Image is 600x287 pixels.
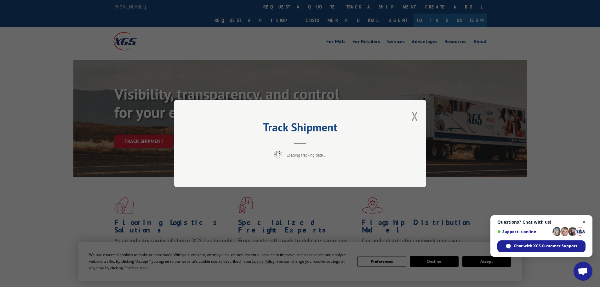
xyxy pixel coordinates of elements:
span: Loading tracking data... [287,152,326,158]
button: Close modal [411,108,418,124]
span: Support is online [497,229,550,234]
img: xgs-loading [274,151,282,158]
div: Chat with XGS Customer Support [497,240,586,252]
h2: Track Shipment [206,123,395,135]
span: Close chat [580,218,588,226]
div: Open chat [574,262,592,281]
span: Questions? Chat with us! [497,220,586,225]
span: Chat with XGS Customer Support [514,243,577,249]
